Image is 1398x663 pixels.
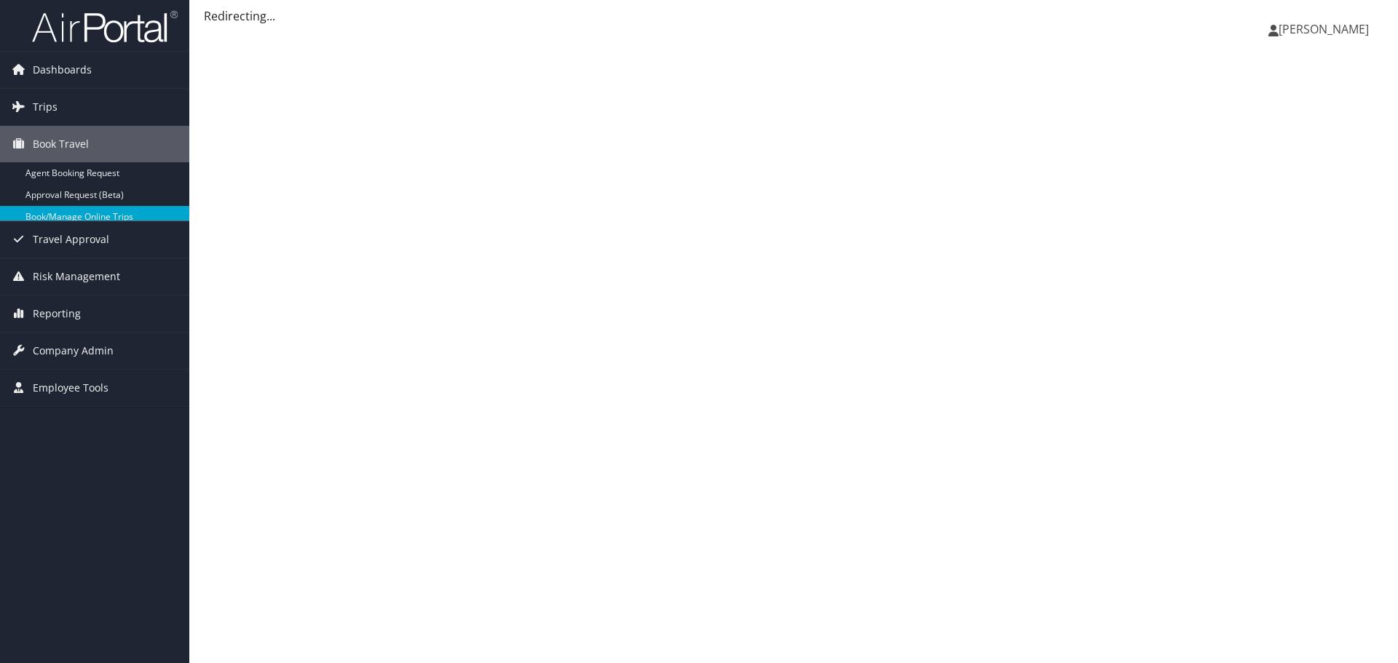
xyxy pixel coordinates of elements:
[204,7,1383,25] div: Redirecting...
[33,258,120,295] span: Risk Management
[33,52,92,88] span: Dashboards
[33,221,109,258] span: Travel Approval
[1279,21,1369,37] span: [PERSON_NAME]
[33,126,89,162] span: Book Travel
[33,89,58,125] span: Trips
[33,295,81,332] span: Reporting
[33,333,114,369] span: Company Admin
[1268,7,1383,51] a: [PERSON_NAME]
[32,9,178,44] img: airportal-logo.png
[33,370,108,406] span: Employee Tools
